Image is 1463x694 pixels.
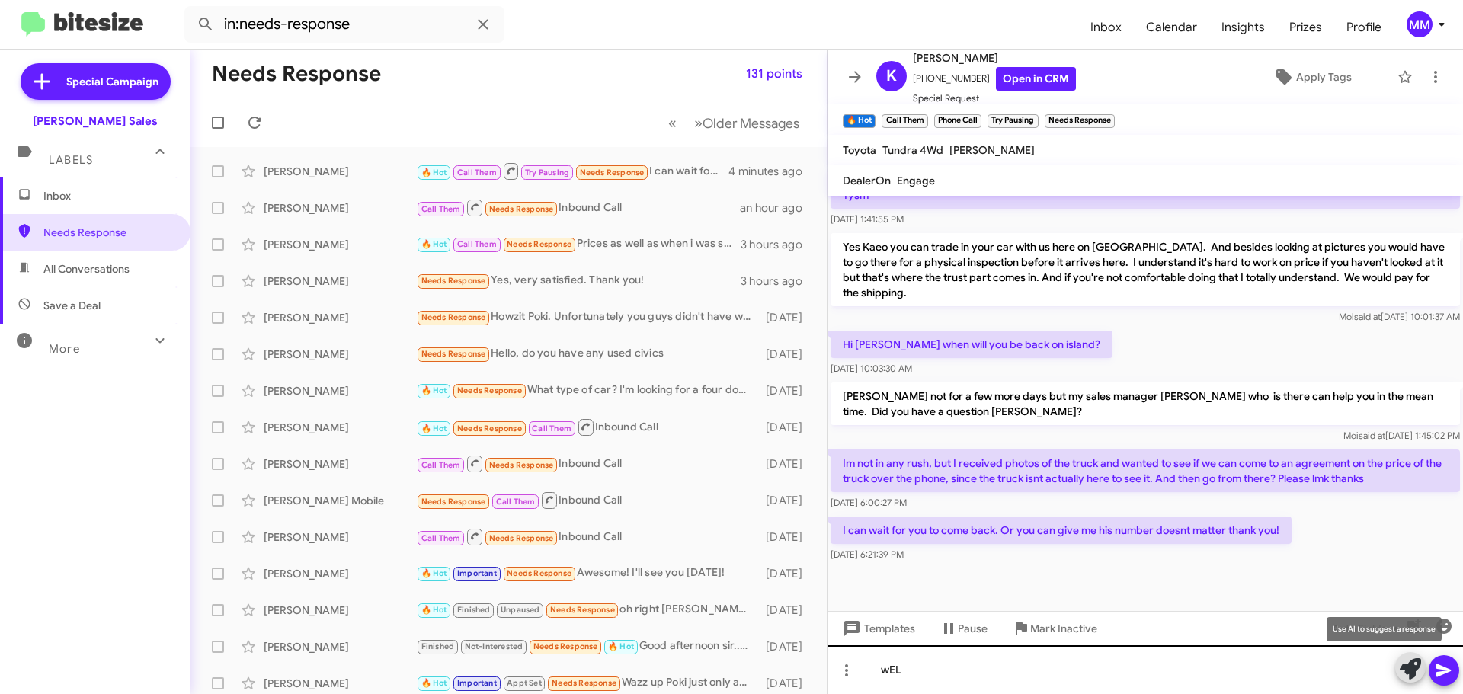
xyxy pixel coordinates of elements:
div: [PERSON_NAME] [264,273,416,289]
div: Inbound Call [416,198,740,217]
button: Templates [828,615,927,642]
div: Inbound Call [416,454,758,473]
span: Needs Response [43,225,173,240]
span: 131 points [746,60,802,88]
span: « [668,114,677,133]
small: 🔥 Hot [843,114,876,128]
span: Moi [DATE] 1:45:02 PM [1343,430,1460,441]
div: Hello, do you have any used civics [416,345,758,363]
span: Call Them [421,460,461,470]
span: Call Them [457,239,497,249]
div: [DATE] [758,639,815,654]
div: Inbound Call [416,491,758,510]
span: [PERSON_NAME] [949,143,1035,157]
div: [PERSON_NAME] Sales [33,114,158,129]
span: 🔥 Hot [421,385,447,395]
a: Prizes [1277,5,1334,50]
span: Call Them [421,204,461,214]
span: 🔥 Hot [421,168,447,177]
div: [PERSON_NAME] [264,200,416,216]
span: Try Pausing [525,168,569,177]
div: [DATE] [758,493,815,508]
span: 🔥 Hot [421,568,447,578]
div: oh right [PERSON_NAME] no i didn't go [DATE] because someone bought the car [DATE] while i was at... [416,601,758,619]
p: Im not in any rush, but I received photos of the truck and wanted to see if we can come to an agr... [831,449,1460,492]
span: Tundra 4Wd [882,143,943,157]
div: [DATE] [758,676,815,691]
div: [DATE] [758,383,815,398]
div: [PERSON_NAME] [264,237,416,252]
span: Engage [897,174,935,187]
div: Prices as well as when i was supposed to have a meeting last week, it didnt seem planned out [416,235,741,253]
small: Needs Response [1045,114,1115,128]
span: said at [1359,430,1385,441]
p: Hi [PERSON_NAME] when will you be back on island? [831,331,1112,358]
span: Unpaused [501,605,540,615]
span: DealerOn [843,174,891,187]
div: 4 minutes ago [728,164,815,179]
span: Needs Response [489,460,554,470]
span: Save a Deal [43,298,101,313]
span: Not-Interested [465,641,523,651]
div: [PERSON_NAME] [264,420,416,435]
div: [DATE] [758,456,815,472]
span: Call Them [532,424,571,433]
p: Yes Kaeo you can trade in your car with us here on [GEOGRAPHIC_DATA]. And besides looking at pict... [831,233,1460,306]
span: Apply Tags [1296,63,1352,91]
span: Special Request [913,91,1076,106]
span: Needs Response [457,385,522,395]
span: Needs Response [533,641,598,651]
span: [DATE] 6:21:39 PM [831,548,904,560]
small: Phone Call [934,114,981,128]
div: What type of car? I'm looking for a four door sedan [416,382,758,399]
span: Inbox [43,188,173,203]
span: Older Messages [703,115,799,132]
span: [PHONE_NUMBER] [913,67,1076,91]
div: [PERSON_NAME] [264,676,416,691]
div: 3 hours ago [741,273,815,289]
div: [PERSON_NAME] [264,639,416,654]
div: Use AI to suggest a response [1327,617,1442,641]
span: All Conversations [43,261,130,277]
div: [PERSON_NAME] [264,347,416,362]
span: Important [457,568,497,578]
div: [DATE] [758,529,815,545]
span: Templates [840,615,915,642]
a: Calendar [1134,5,1209,50]
span: Appt Set [507,678,542,688]
span: Needs Response [421,349,486,359]
span: Labels [49,153,93,167]
span: Mark Inactive [1030,615,1097,642]
a: Inbox [1078,5,1134,50]
span: Pause [958,615,988,642]
a: Profile [1334,5,1394,50]
div: Inbound Call [416,417,758,437]
small: Call Them [882,114,927,128]
div: [DATE] [758,347,815,362]
span: Finished [457,605,491,615]
span: [PERSON_NAME] [913,49,1076,67]
small: Try Pausing [988,114,1038,128]
div: [DATE] [758,420,815,435]
div: 3 hours ago [741,237,815,252]
span: Needs Response [457,424,522,433]
div: Good afternoon sir..this is [PERSON_NAME]..just wanna ask..if im going to put 1500 downpayment,ca... [416,638,758,655]
button: Previous [659,107,686,139]
span: said at [1354,311,1381,322]
span: Moi [DATE] 10:01:37 AM [1339,311,1460,322]
span: Needs Response [421,497,486,507]
span: 🔥 Hot [421,239,447,249]
div: [PERSON_NAME] [264,603,416,618]
button: Apply Tags [1234,63,1390,91]
span: » [694,114,703,133]
button: MM [1394,11,1446,37]
a: Insights [1209,5,1277,50]
span: Needs Response [552,678,616,688]
div: [PERSON_NAME] Mobile [264,493,416,508]
a: Open in CRM [996,67,1076,91]
div: Wazz up Poki just only ask if you have RAV4 2023or 2024 pre owned low mileage [416,674,758,692]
